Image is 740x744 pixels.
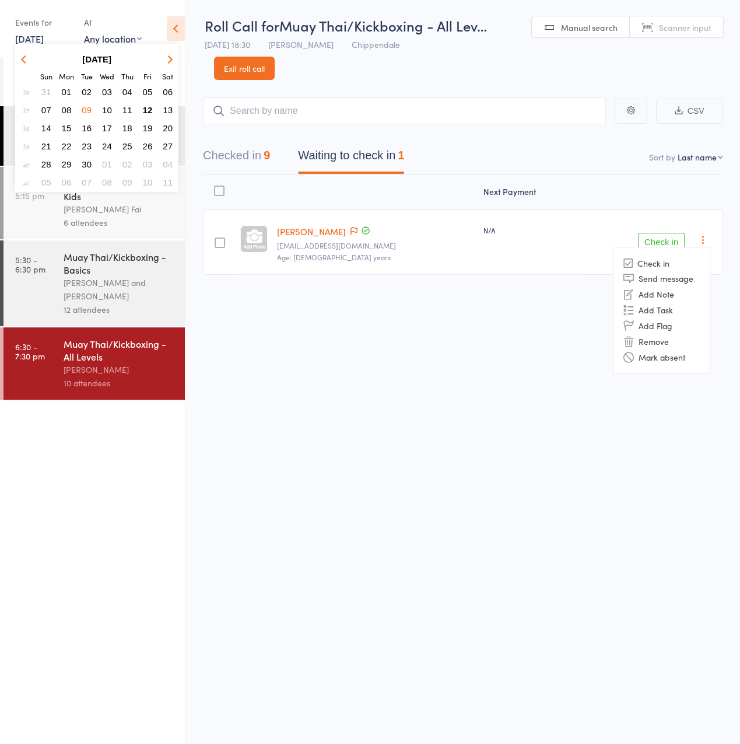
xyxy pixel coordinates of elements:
button: 27 [159,138,177,154]
button: Check in [638,233,685,252]
button: 05 [37,174,55,190]
span: [DATE] 18:30 [205,39,250,50]
span: Scanner input [659,22,711,33]
div: [PERSON_NAME] [64,363,175,376]
li: Remove [613,333,710,349]
button: 22 [58,138,76,154]
button: 07 [78,174,96,190]
button: 01 [58,84,76,100]
span: 10 [143,177,153,187]
button: 08 [98,174,116,190]
em: 38 [22,124,29,133]
button: 08 [58,102,76,118]
span: 09 [82,105,92,115]
div: [PERSON_NAME] Fai [64,202,175,216]
span: 27 [163,141,173,151]
time: 5:30 - 6:30 pm [15,255,45,274]
button: 19 [139,120,157,136]
button: 29 [58,156,76,172]
small: Monday [59,71,74,81]
small: Saturday [162,71,173,81]
span: 31 [41,87,51,97]
a: [PERSON_NAME] [277,225,346,237]
span: 09 [122,177,132,187]
div: [PERSON_NAME] and [PERSON_NAME] [64,276,175,303]
a: 4:30 -5:15 pmMuay Thai/Kickboxing - Kids[PERSON_NAME] Fai6 attendees [3,167,185,239]
em: 41 [23,178,29,187]
button: 15 [58,120,76,136]
span: 02 [82,87,92,97]
button: 23 [78,138,96,154]
small: Wednesday [100,71,114,81]
button: 25 [118,138,136,154]
button: 04 [118,84,136,100]
span: 13 [163,105,173,115]
em: 36 [22,88,29,97]
button: 11 [118,102,136,118]
label: Sort by [649,151,675,163]
div: Any location [84,32,142,45]
div: Muay Thai/Kickboxing - Basics [64,250,175,276]
span: Roll Call for [205,16,279,35]
button: 06 [159,84,177,100]
div: At [84,13,142,32]
button: 03 [139,156,157,172]
li: Add Note [613,286,710,302]
span: 01 [102,159,112,169]
div: Events for [15,13,72,32]
strong: [DATE] [82,54,111,64]
span: 28 [41,159,51,169]
button: 18 [118,120,136,136]
button: 16 [78,120,96,136]
span: 03 [102,87,112,97]
span: 18 [122,123,132,133]
span: Muay Thai/Kickboxing - All Lev… [279,16,487,35]
button: 06 [58,174,76,190]
button: 20 [159,120,177,136]
div: 6 attendees [64,216,175,229]
a: 3:30 -4:30 pmPrivate Class[PERSON_NAME]0 attendees [3,106,185,166]
em: 39 [22,142,29,151]
span: 29 [62,159,72,169]
button: Checked in9 [203,143,270,174]
button: 24 [98,138,116,154]
a: 6:30 -7:30 pmMuay Thai/Kickboxing - All Levels[PERSON_NAME]10 attendees [3,327,185,400]
button: 11 [159,174,177,190]
span: 01 [62,87,72,97]
li: Add Task [613,302,710,317]
li: Add Flag [613,317,710,333]
span: 16 [82,123,92,133]
button: 10 [98,102,116,118]
span: 02 [122,159,132,169]
button: 28 [37,156,55,172]
div: Last name [678,151,717,163]
button: 09 [78,102,96,118]
em: 40 [22,160,29,169]
span: Manual search [561,22,618,33]
button: 14 [37,120,55,136]
div: 9 [264,149,270,162]
a: [DATE] [15,32,44,45]
span: 19 [143,123,153,133]
button: 10 [139,174,157,190]
span: 24 [102,141,112,151]
button: 09 [118,174,136,190]
time: 4:30 - 5:15 pm [15,181,44,200]
input: Search by name [203,97,606,124]
span: [PERSON_NAME] [268,39,334,50]
small: jahairarodriguez73@gmail.com [277,242,474,250]
button: 13 [159,102,177,118]
span: 25 [122,141,132,151]
a: 5:30 -6:30 pmMuay Thai/Kickboxing - Basics[PERSON_NAME] and [PERSON_NAME]12 attendees [3,240,185,326]
span: 11 [163,177,173,187]
time: 6:30 - 7:30 pm [15,342,45,361]
small: Tuesday [81,71,93,81]
span: 03 [143,159,153,169]
button: 30 [78,156,96,172]
div: Next Payment [479,180,579,204]
div: 1 [398,149,404,162]
em: 37 [22,106,29,115]
small: Sunday [40,71,52,81]
span: 20 [163,123,173,133]
button: 05 [139,84,157,100]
